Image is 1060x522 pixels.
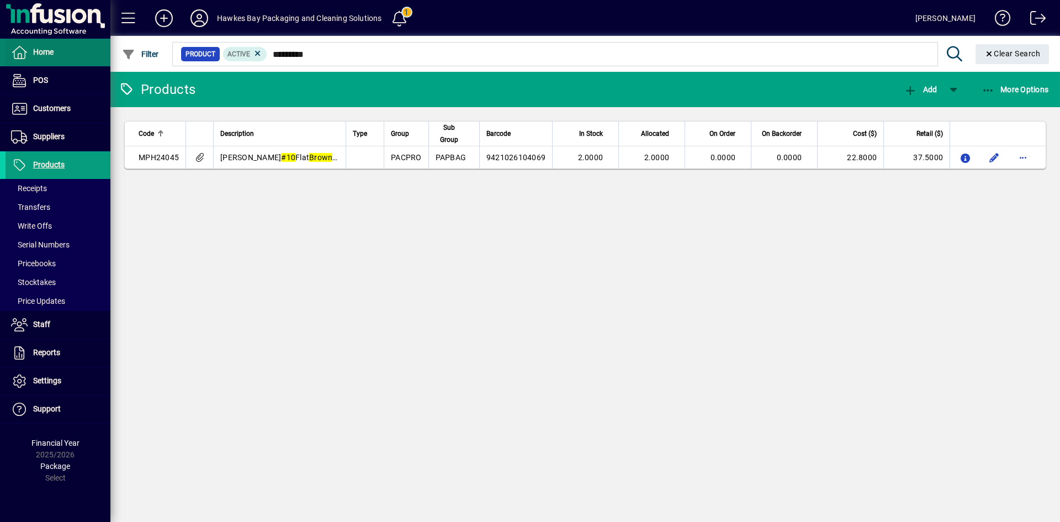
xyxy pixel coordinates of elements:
[982,85,1049,94] span: More Options
[817,146,883,168] td: 22.8000
[6,235,110,254] a: Serial Numbers
[976,44,1050,64] button: Clear
[391,128,409,140] span: Group
[436,122,463,146] span: Sub Group
[436,153,467,162] span: PAPBAG
[6,123,110,151] a: Suppliers
[486,153,545,162] span: 9421026104069
[33,376,61,385] span: Settings
[33,320,50,329] span: Staff
[883,146,950,168] td: 37.5000
[33,404,61,413] span: Support
[486,128,511,140] span: Barcode
[916,128,943,140] span: Retail ($)
[11,259,56,268] span: Pricebooks
[227,50,250,58] span: Active
[139,153,179,162] span: MPH24045
[559,128,613,140] div: In Stock
[33,348,60,357] span: Reports
[6,396,110,423] a: Support
[641,128,669,140] span: Allocated
[987,2,1011,38] a: Knowledge Base
[220,153,441,162] span: [PERSON_NAME] Flat Paper Bag 305x360mm 500pk
[122,50,159,59] span: Filter
[985,149,1003,166] button: Edit
[6,39,110,66] a: Home
[146,8,182,28] button: Add
[6,217,110,235] a: Write Offs
[33,48,54,56] span: Home
[11,297,65,305] span: Price Updates
[6,179,110,198] a: Receipts
[6,292,110,310] a: Price Updates
[758,128,812,140] div: On Backorder
[353,128,377,140] div: Type
[353,128,367,140] span: Type
[139,128,179,140] div: Code
[11,240,70,249] span: Serial Numbers
[711,153,736,162] span: 0.0000
[391,153,422,162] span: PACPRO
[6,198,110,217] a: Transfers
[220,128,339,140] div: Description
[309,153,332,162] em: Brown
[904,85,937,94] span: Add
[579,128,603,140] span: In Stock
[281,153,295,162] em: #10
[33,76,48,85] span: POS
[391,128,422,140] div: Group
[6,339,110,367] a: Reports
[1014,149,1032,166] button: More options
[11,278,56,287] span: Stocktakes
[6,95,110,123] a: Customers
[692,128,745,140] div: On Order
[644,153,670,162] span: 2.0000
[6,254,110,273] a: Pricebooks
[578,153,603,162] span: 2.0000
[1022,2,1046,38] a: Logout
[6,67,110,94] a: POS
[33,104,71,113] span: Customers
[119,44,162,64] button: Filter
[185,49,215,60] span: Product
[6,311,110,339] a: Staff
[626,128,679,140] div: Allocated
[33,160,65,169] span: Products
[853,128,877,140] span: Cost ($)
[984,49,1041,58] span: Clear Search
[139,128,154,140] span: Code
[762,128,802,140] span: On Backorder
[33,132,65,141] span: Suppliers
[709,128,735,140] span: On Order
[777,153,802,162] span: 0.0000
[11,203,50,212] span: Transfers
[11,184,47,193] span: Receipts
[119,81,195,98] div: Products
[11,222,52,230] span: Write Offs
[40,462,70,471] span: Package
[6,367,110,395] a: Settings
[182,8,217,28] button: Profile
[223,47,267,61] mat-chip: Activation Status: Active
[915,9,976,27] div: [PERSON_NAME]
[486,128,545,140] div: Barcode
[901,80,940,99] button: Add
[979,80,1052,99] button: More Options
[31,439,79,447] span: Financial Year
[220,128,254,140] span: Description
[436,122,473,146] div: Sub Group
[6,273,110,292] a: Stocktakes
[217,9,382,27] div: Hawkes Bay Packaging and Cleaning Solutions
